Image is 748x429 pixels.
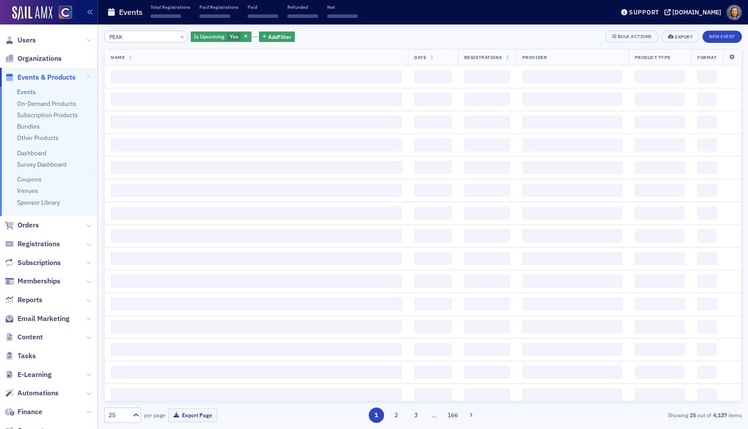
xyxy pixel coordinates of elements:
[522,388,622,401] span: ‌
[635,93,685,106] span: ‌
[703,32,742,40] a: New Event
[697,229,717,242] span: ‌
[111,275,402,288] span: ‌
[697,252,717,265] span: ‌
[522,343,622,356] span: ‌
[697,70,717,83] span: ‌
[697,366,717,379] span: ‌
[111,297,402,310] span: ‌
[635,206,685,220] span: ‌
[635,70,685,83] span: ‌
[5,239,60,249] a: Registrations
[464,54,502,60] span: Registrations
[5,370,52,380] a: E-Learning
[605,31,658,43] button: Bulk Actions
[17,88,36,96] a: Events
[697,138,717,151] span: ‌
[697,388,717,401] span: ‌
[191,31,252,42] div: Yes
[5,276,60,286] a: Memberships
[629,8,659,16] div: Support
[17,370,52,380] span: E-Learning
[17,351,36,361] span: Tasks
[464,206,510,220] span: ‌
[522,70,622,83] span: ‌
[17,295,42,305] span: Reports
[5,351,36,361] a: Tasks
[5,54,62,63] a: Organizations
[327,14,358,18] span: ‌
[697,297,717,310] span: ‌
[414,54,426,60] span: Date
[635,229,685,242] span: ‌
[522,252,622,265] span: ‌
[635,343,685,356] span: ‌
[535,411,742,419] div: Showing out of items
[17,314,70,324] span: Email Marketing
[464,138,510,151] span: ‌
[17,100,76,108] a: On-Demand Products
[675,35,693,39] div: Export
[111,366,402,379] span: ‌
[414,275,452,288] span: ‌
[464,388,510,401] span: ‌
[464,343,510,356] span: ‌
[17,407,42,417] span: Finance
[697,343,717,356] span: ‌
[17,239,60,249] span: Registrations
[199,4,238,10] p: Paid Registrations
[703,31,742,43] button: New Event
[635,366,685,379] span: ‌
[414,161,452,174] span: ‌
[522,297,622,310] span: ‌
[111,138,402,151] span: ‌
[409,408,424,423] button: 3
[17,160,66,168] a: Survey Dashboard
[5,35,36,45] a: Users
[464,161,510,174] span: ‌
[17,134,59,142] a: Other Products
[464,70,510,83] span: ‌
[414,93,452,106] span: ‌
[522,275,622,288] span: ‌
[327,4,358,10] p: Net
[12,6,52,20] a: SailAMX
[17,220,39,230] span: Orders
[268,33,291,41] span: Add Filter
[5,258,61,268] a: Subscriptions
[248,14,278,18] span: ‌
[664,9,724,15] button: [DOMAIN_NAME]
[17,122,40,130] a: Bundles
[464,275,510,288] span: ‌
[414,138,452,151] span: ‌
[697,320,717,333] span: ‌
[111,93,402,106] span: ‌
[635,252,685,265] span: ‌
[287,4,318,10] p: Refunded
[119,7,143,17] h1: Events
[464,93,510,106] span: ‌
[635,388,685,401] span: ‌
[5,295,42,305] a: Reports
[522,320,622,333] span: ‌
[635,161,685,174] span: ‌
[17,199,60,206] a: Sponsor Library
[464,297,510,310] span: ‌
[17,111,78,119] a: Subscription Products
[697,206,717,220] span: ‌
[388,408,404,423] button: 2
[5,220,39,230] a: Orders
[635,184,685,197] span: ‌
[464,366,510,379] span: ‌
[697,161,717,174] span: ‌
[150,4,190,10] p: Total Registrations
[178,32,186,40] button: ×
[17,276,60,286] span: Memberships
[445,408,461,423] button: 166
[199,14,230,18] span: ‌
[17,73,76,82] span: Events & Products
[52,6,72,21] a: View Homepage
[697,93,717,106] span: ‌
[522,54,547,60] span: Provider
[618,34,652,39] div: Bulk Actions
